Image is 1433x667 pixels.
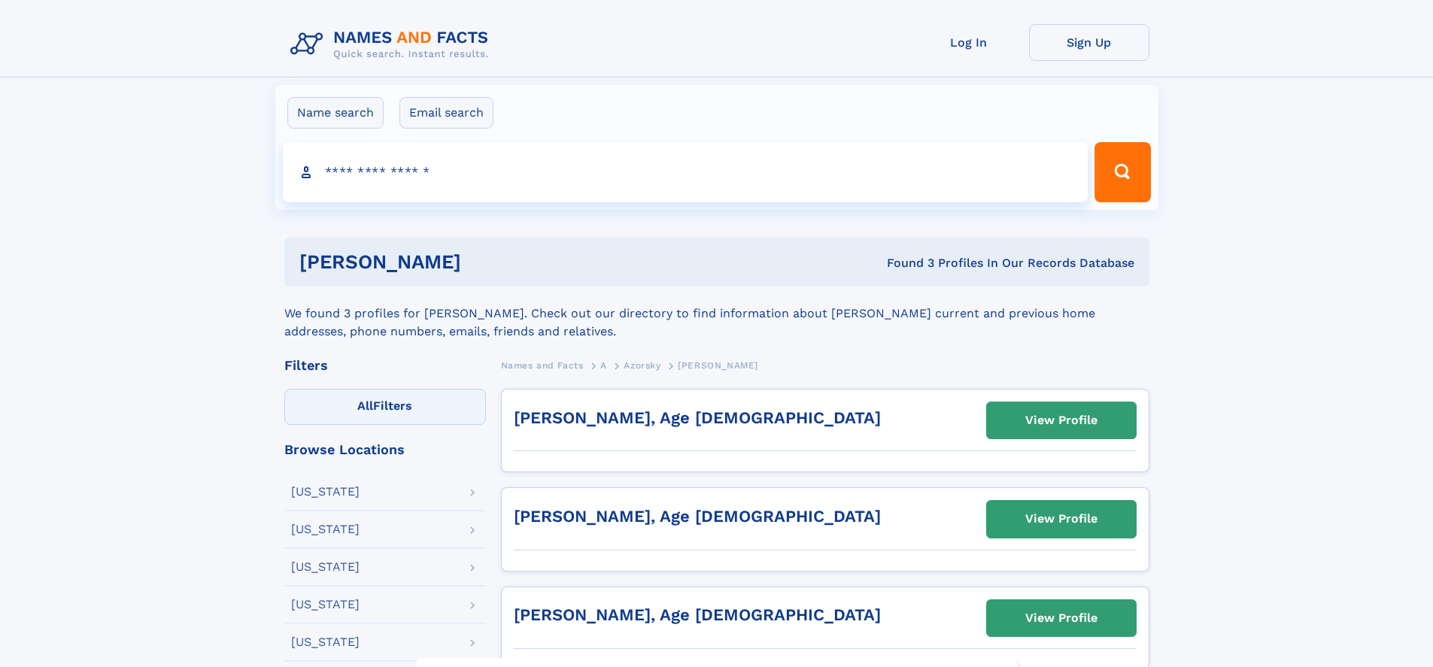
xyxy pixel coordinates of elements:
div: We found 3 profiles for [PERSON_NAME]. Check out our directory to find information about [PERSON_... [284,287,1149,341]
span: A [600,360,607,371]
span: [PERSON_NAME] [678,360,758,371]
div: [US_STATE] [291,636,360,648]
a: Log In [909,24,1029,61]
a: View Profile [987,402,1136,438]
span: Azorsky [624,360,660,371]
a: [PERSON_NAME], Age [DEMOGRAPHIC_DATA] [514,408,881,427]
a: [PERSON_NAME], Age [DEMOGRAPHIC_DATA] [514,605,881,624]
div: View Profile [1025,403,1098,438]
div: View Profile [1025,502,1098,536]
img: Logo Names and Facts [284,24,501,65]
span: All [357,399,373,413]
div: View Profile [1025,601,1098,635]
div: [US_STATE] [291,486,360,498]
a: View Profile [987,600,1136,636]
button: Search Button [1094,142,1150,202]
div: Found 3 Profiles In Our Records Database [674,255,1134,271]
a: Azorsky [624,356,660,374]
a: Names and Facts [501,356,584,374]
a: Sign Up [1029,24,1149,61]
div: [US_STATE] [291,599,360,611]
label: Filters [284,389,486,425]
input: search input [283,142,1088,202]
h1: [PERSON_NAME] [299,253,674,271]
div: [US_STATE] [291,523,360,535]
div: Filters [284,359,486,372]
div: [US_STATE] [291,561,360,573]
div: Browse Locations [284,443,486,456]
label: Email search [399,97,493,129]
a: [PERSON_NAME], Age [DEMOGRAPHIC_DATA] [514,507,881,526]
a: View Profile [987,501,1136,537]
a: A [600,356,607,374]
label: Name search [287,97,384,129]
